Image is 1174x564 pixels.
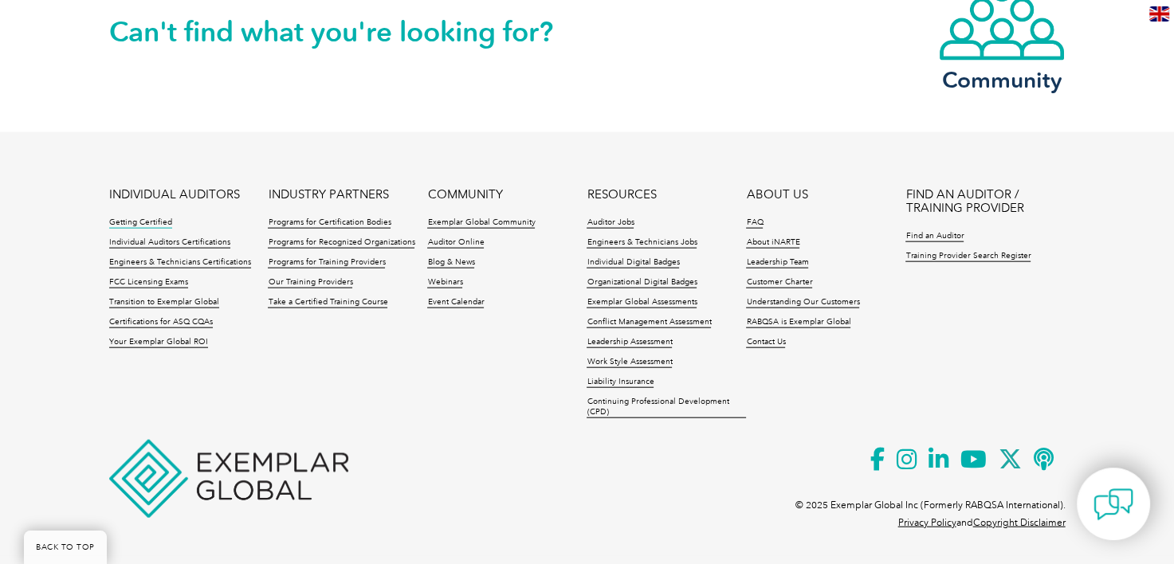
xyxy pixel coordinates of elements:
a: Event Calendar [427,297,484,308]
a: Programs for Recognized Organizations [268,237,414,249]
p: © 2025 Exemplar Global Inc (Formerly RABQSA International). [795,496,1066,514]
h2: Can't find what you're looking for? [109,19,587,45]
a: ABOUT US [746,188,807,202]
a: RABQSA is Exemplar Global [746,317,850,328]
img: en [1149,6,1169,22]
a: Conflict Management Assessment [587,317,711,328]
a: Training Provider Search Register [905,251,1031,262]
a: BACK TO TOP [24,531,107,564]
a: Liability Insurance [587,377,654,388]
a: Individual Auditors Certifications [109,237,230,249]
a: Customer Charter [746,277,812,288]
a: Take a Certified Training Course [268,297,387,308]
a: Find an Auditor [905,231,964,242]
a: Transition to Exemplar Global [109,297,219,308]
a: Organizational Digital Badges [587,277,697,288]
a: Privacy Policy [898,517,956,528]
a: RESOURCES [587,188,656,202]
a: INDUSTRY PARTNERS [268,188,388,202]
img: Exemplar Global [109,440,348,518]
h3: Community [938,70,1066,90]
a: Leadership Team [746,257,808,268]
a: INDIVIDUAL AUDITORS [109,188,240,202]
a: COMMUNITY [427,188,502,202]
p: and [898,514,1066,531]
a: Work Style Assessment [587,357,672,368]
a: Certifications for ASQ CQAs [109,317,213,328]
a: About iNARTE [746,237,799,249]
a: Auditor Jobs [587,217,634,229]
a: Exemplar Global Community [427,217,535,229]
a: Exemplar Global Assessments [587,297,697,308]
a: FCC Licensing Exams [109,277,188,288]
img: contact-chat.png [1094,484,1133,524]
a: Getting Certified [109,217,172,229]
a: Programs for Training Providers [268,257,385,268]
a: Contact Us [746,337,785,348]
a: Continuing Professional Development (CPD) [587,397,746,418]
a: FIND AN AUDITOR / TRAINING PROVIDER [905,188,1065,215]
a: Understanding Our Customers [746,297,859,308]
a: Webinars [427,277,462,288]
a: Leadership Assessment [587,337,672,348]
a: Auditor Online [427,237,484,249]
a: FAQ [746,217,763,229]
a: Copyright Disclaimer [973,517,1066,528]
a: Programs for Certification Bodies [268,217,391,229]
a: Our Training Providers [268,277,352,288]
a: Individual Digital Badges [587,257,679,268]
a: Engineers & Technicians Certifications [109,257,251,268]
a: Engineers & Technicians Jobs [587,237,697,249]
a: Blog & News [427,257,474,268]
a: Your Exemplar Global ROI [109,337,208,348]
